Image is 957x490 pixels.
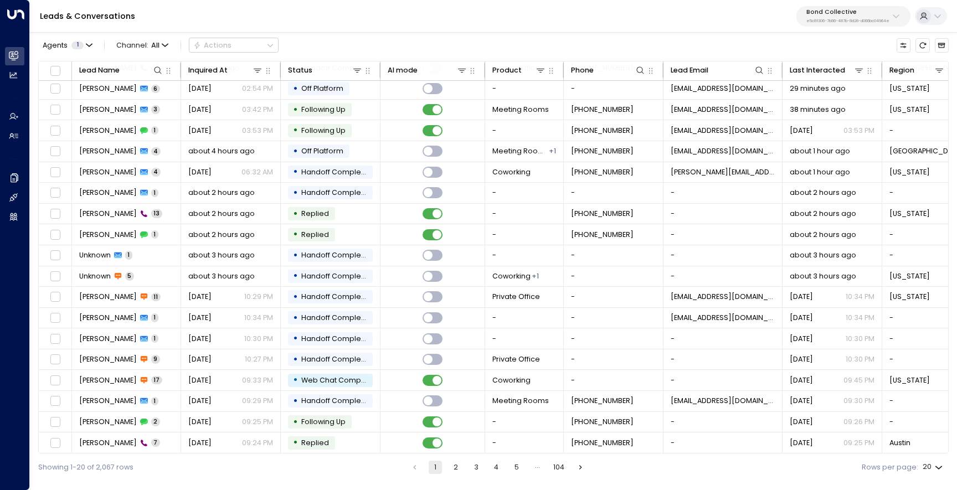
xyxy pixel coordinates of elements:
span: Toggle select row [49,166,61,179]
span: Replied [301,209,329,218]
span: Brandon Boer [79,417,137,427]
span: about 2 hours ago [188,230,255,240]
div: • [293,310,298,327]
button: Actions [189,38,279,53]
td: - [564,370,663,390]
td: - [564,79,663,99]
span: 1 [151,230,158,239]
div: • [293,267,298,285]
div: Region [889,64,914,76]
span: Amanda [79,375,137,385]
span: alanglois@aredien.com [671,313,775,323]
div: Last Interacted [790,64,865,76]
td: - [663,412,783,432]
span: Meeting Rooms [492,396,549,406]
span: +14438783099 [571,105,634,115]
span: Toggle select row [49,187,61,199]
span: Aug 18, 2025 [188,105,212,115]
span: about 2 hours ago [188,188,255,198]
td: - [564,308,663,328]
span: l.l.gulbranson@gmail.com [671,167,775,177]
td: - [663,370,783,390]
span: Handoff Completed [301,313,373,322]
span: about 1 hour ago [790,167,850,177]
span: +18022819270 [571,417,634,427]
td: - [485,328,564,349]
td: - [564,266,663,287]
p: 02:54 PM [242,84,273,94]
span: Yesterday [790,354,813,364]
span: Toggle select row [49,312,61,324]
td: - [485,79,564,99]
a: Leads & Conversations [40,11,135,22]
div: Region [889,64,945,76]
span: Handoff Completed [301,354,373,364]
td: - [663,204,783,224]
div: Actions [193,41,231,50]
td: - [663,266,783,287]
span: Coworking [492,271,531,281]
span: +18022819270 [571,438,634,448]
span: Kristen Keller [79,105,137,115]
p: 10:27 PM [245,354,273,364]
button: page 1 [429,461,442,474]
button: Go to page 4 [490,461,503,474]
td: - [564,349,663,370]
td: - [485,204,564,224]
p: 03:53 PM [843,126,874,136]
span: Refresh [915,38,929,52]
p: 10:29 PM [244,292,273,302]
div: • [293,184,298,202]
span: 29 minutes ago [790,84,846,94]
span: Alex Langlois [79,354,137,364]
span: Off Platform [301,146,343,156]
div: • [293,434,298,451]
label: Rows per page: [862,462,918,473]
div: Lead Name [79,64,120,76]
div: • [293,226,298,243]
span: Laura Gulbranson [79,167,137,177]
span: Agents [43,42,68,49]
span: Yesterday [188,396,212,406]
span: Toggle select row [49,124,61,137]
span: Yesterday [188,375,212,385]
span: +14438783099 [571,126,634,136]
button: Go to page 5 [510,461,523,474]
div: • [293,351,298,368]
span: Sharice Jacobs [79,209,137,219]
span: New York [889,84,930,94]
span: Jeremy Cohen [79,146,137,156]
span: Yesterday [188,334,212,344]
button: Go to next page [574,461,587,474]
span: +14805243009 [571,167,634,177]
span: 1 [151,397,158,405]
div: • [293,330,298,347]
span: New York [889,167,930,177]
span: Meeting Rooms [492,105,549,115]
button: Agents1 [38,38,96,52]
div: • [293,80,298,97]
td: - [564,183,663,203]
div: 20 [923,460,945,474]
span: Toggle select row [49,270,61,283]
td: - [663,432,783,453]
span: Alex Langlois [79,292,137,302]
span: Philadelphia [889,146,955,156]
span: Handoff Completed [301,292,373,301]
p: 10:30 PM [846,354,874,364]
span: Off Platform [301,84,343,93]
span: Yesterday [790,334,813,344]
p: e5c8f306-7b86-487b-8d28-d066bc04964e [806,19,889,23]
div: Lead Name [79,64,164,76]
span: Yesterday [790,375,813,385]
span: 3 [151,105,160,114]
span: Toggle select row [49,104,61,116]
span: Sharice Jacobs [79,230,137,240]
span: Yesterday [790,417,813,427]
span: Aug 18, 2025 [790,126,813,136]
span: +19173013441 [571,230,634,240]
p: 10:34 PM [244,313,273,323]
td: - [663,224,783,245]
p: 09:29 PM [242,396,273,406]
span: Unknown [79,250,111,260]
